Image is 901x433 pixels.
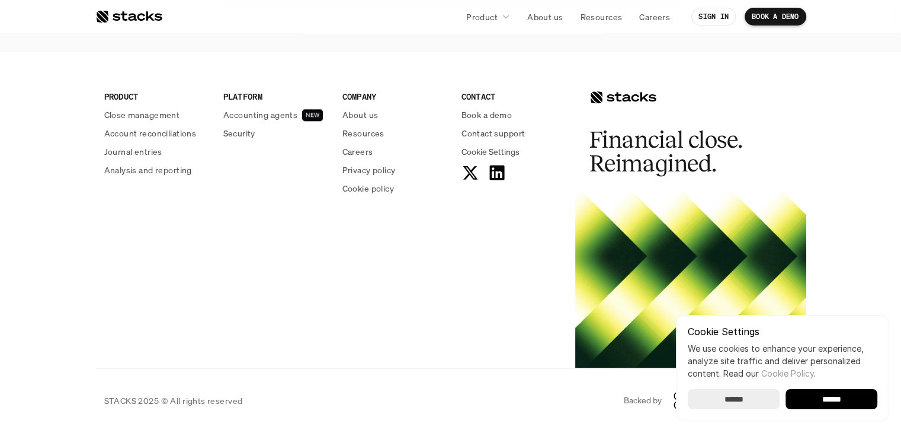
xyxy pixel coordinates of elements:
p: Book a demo [461,109,512,121]
p: Resources [580,11,622,23]
a: Resources [573,6,629,27]
a: Account reconciliations [104,127,209,139]
p: Privacy policy [342,164,396,176]
a: Book a demo [461,109,566,121]
p: Security [223,127,255,139]
p: About us [527,11,563,23]
p: STACKS 2025 © All rights reserved [104,394,243,407]
p: PLATFORM [223,90,328,103]
p: PRODUCT [104,90,209,103]
h2: NEW [306,112,319,119]
a: Cookie Policy [761,368,814,378]
a: Close management [104,109,209,121]
a: About us [342,109,447,121]
a: Accounting agentsNEW [223,109,328,121]
span: Read our . [723,368,816,378]
p: Resources [342,127,384,139]
p: Careers [342,145,373,158]
p: We use cookies to enhance your experience, analyze site traffic and deliver personalized content. [688,342,877,380]
h2: Financial close. Reimagined. [589,128,767,176]
span: Cookie Settings [461,145,520,158]
p: Product [466,11,498,23]
a: SIGN IN [691,8,736,26]
p: COMPANY [342,90,447,103]
a: Careers [632,6,677,27]
p: Journal entries [104,145,162,158]
p: Contact support [461,127,525,139]
p: About us [342,109,378,121]
p: CONTACT [461,90,566,103]
p: SIGN IN [698,12,729,21]
p: Cookie policy [342,182,394,195]
a: About us [520,6,570,27]
a: BOOK A DEMO [745,8,806,26]
p: Accounting agents [223,109,297,121]
p: Analysis and reporting [104,164,192,176]
p: BOOK A DEMO [752,12,799,21]
a: Contact support [461,127,566,139]
a: Cookie policy [342,182,447,195]
a: Privacy policy [342,164,447,176]
p: Backed by [624,396,662,406]
a: Analysis and reporting [104,164,209,176]
a: Journal entries [104,145,209,158]
p: Account reconciliations [104,127,197,139]
p: Careers [639,11,670,23]
a: Careers [342,145,447,158]
p: Close management [104,109,180,121]
p: Cookie Settings [688,327,877,336]
button: Cookie Trigger [461,145,520,158]
a: Resources [342,127,447,139]
a: Security [223,127,328,139]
